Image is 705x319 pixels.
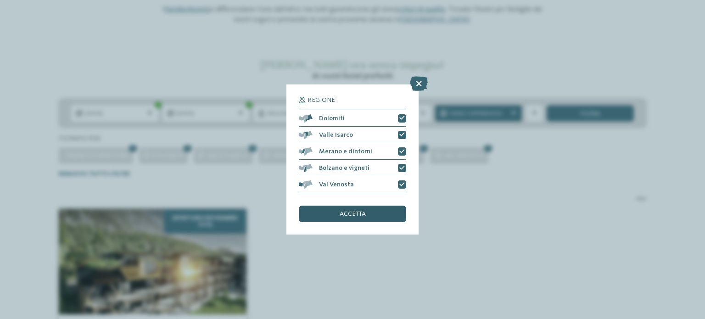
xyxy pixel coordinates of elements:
[319,132,353,138] span: Valle Isarco
[340,211,366,217] span: accetta
[319,115,345,122] span: Dolomiti
[319,181,354,188] span: Val Venosta
[319,165,369,171] span: Bolzano e vigneti
[319,148,372,155] span: Merano e dintorni
[308,97,335,103] span: Regione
